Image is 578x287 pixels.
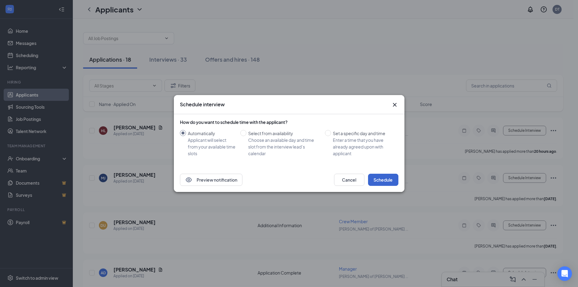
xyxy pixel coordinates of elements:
[557,266,572,281] div: Open Intercom Messenger
[188,130,235,137] div: Automatically
[391,101,398,108] button: Close
[334,174,364,186] button: Cancel
[180,119,398,125] div: How do you want to schedule time with the applicant?
[368,174,398,186] button: Schedule
[185,176,192,183] svg: Eye
[248,130,320,137] div: Select from availability
[333,130,394,137] div: Set a specific day and time
[248,137,320,157] div: Choose an available day and time slot from the interview lead’s calendar
[391,101,398,108] svg: Cross
[188,137,235,157] div: Applicant will select from your available time slots
[180,101,225,108] h3: Schedule interview
[180,174,242,186] button: EyePreview notification
[333,137,394,157] div: Enter a time that you have already agreed upon with applicant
